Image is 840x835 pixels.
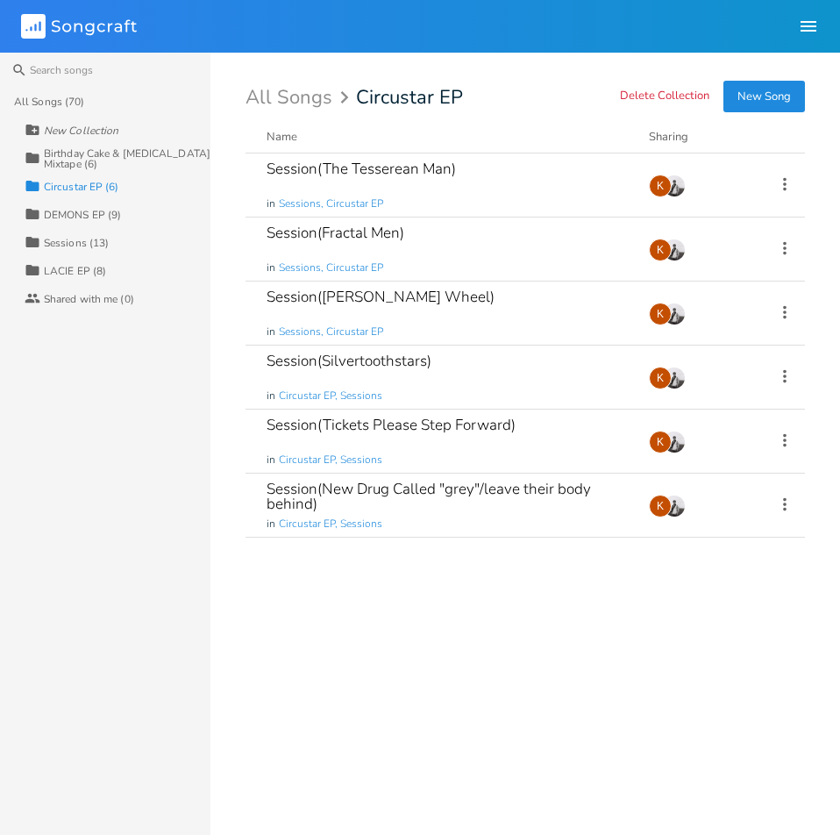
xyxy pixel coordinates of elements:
[356,88,463,107] span: Circustar EP
[649,303,672,325] div: Kat
[267,128,628,146] button: Name
[267,129,297,145] div: Name
[44,238,109,248] div: Sessions (13)
[279,325,383,339] span: Sessions, Circustar EP
[44,210,121,220] div: DEMONS EP (9)
[620,89,709,104] button: Delete Collection
[267,389,275,403] span: in
[267,482,628,511] div: Session(New Drug Called "grey"/leave their body behind)
[44,125,118,136] div: New Collection
[267,353,431,368] div: Session(Silvertoothstars)
[279,453,382,467] span: Circustar EP, Sessions
[663,303,686,325] img: Costa Tzoytzoyrakos
[649,495,672,517] div: Kat
[44,182,119,192] div: Circustar EP (6)
[649,175,672,197] div: Kat
[279,389,382,403] span: Circustar EP, Sessions
[267,517,275,532] span: in
[663,431,686,453] img: Costa Tzoytzoyrakos
[267,417,516,432] div: Session(Tickets Please Step Forward)
[649,431,672,453] div: Kat
[267,289,495,304] div: Session([PERSON_NAME] Wheel)
[279,196,383,211] span: Sessions, Circustar EP
[649,367,672,389] div: Kat
[267,196,275,211] span: in
[44,294,134,304] div: Shared with me (0)
[663,495,686,517] img: Costa Tzoytzoyrakos
[246,89,354,106] div: All Songs
[267,225,404,240] div: Session(Fractal Men)
[44,266,106,276] div: LACIE EP (8)
[279,260,383,275] span: Sessions, Circustar EP
[44,148,210,169] div: Birthday Cake & [MEDICAL_DATA] Mixtape (6)
[649,239,672,261] div: Kat
[267,260,275,275] span: in
[663,239,686,261] img: Costa Tzoytzoyrakos
[723,81,805,112] button: New Song
[663,175,686,197] img: Costa Tzoytzoyrakos
[267,325,275,339] span: in
[663,367,686,389] img: Costa Tzoytzoyrakos
[279,517,382,532] span: Circustar EP, Sessions
[649,128,754,146] div: Sharing
[14,96,84,107] div: All Songs (70)
[267,453,275,467] span: in
[267,161,456,176] div: Session(The Tesserean Man)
